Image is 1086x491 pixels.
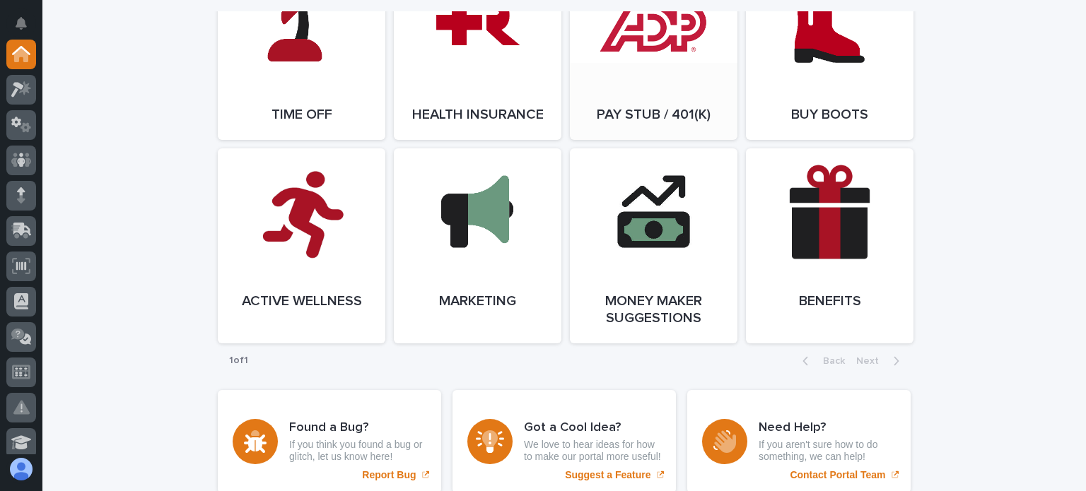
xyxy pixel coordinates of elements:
span: Back [814,356,845,366]
h3: Need Help? [759,420,896,436]
a: Benefits [746,148,913,343]
p: We love to hear ideas for how to make our portal more useful! [524,439,661,463]
p: Report Bug [362,469,416,481]
button: Next [851,355,911,367]
div: Notifications [18,17,36,40]
p: If you think you found a bug or glitch, let us know here! [289,439,426,463]
a: Active Wellness [218,148,385,343]
p: 1 of 1 [218,343,259,378]
p: Contact Portal Team [790,469,885,481]
p: If you aren't sure how to do something, we can help! [759,439,896,463]
h3: Found a Bug? [289,420,426,436]
a: Marketing [394,148,561,343]
button: Back [791,355,851,367]
p: Suggest a Feature [565,469,650,481]
button: users-avatar [6,454,36,484]
a: Money Maker Suggestions [570,148,737,343]
button: Notifications [6,8,36,38]
span: Next [856,356,887,366]
h3: Got a Cool Idea? [524,420,661,436]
